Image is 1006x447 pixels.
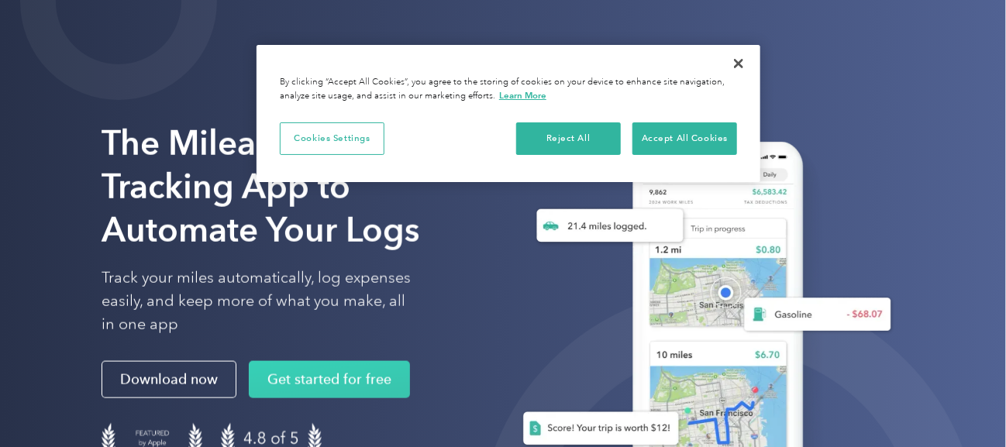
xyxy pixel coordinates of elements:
button: Reject All [516,122,621,155]
div: By clicking “Accept All Cookies”, you agree to the storing of cookies on your device to enhance s... [280,76,737,103]
strong: The Mileage Tracking App to Automate Your Logs [102,122,420,250]
a: More information about your privacy, opens in a new tab [499,90,546,101]
p: Track your miles automatically, log expenses easily, and keep more of what you make, all in one app [102,266,412,336]
button: Accept All Cookies [632,122,737,155]
button: Cookies Settings [280,122,384,155]
a: Get started for free [249,361,410,398]
div: Privacy [257,45,760,182]
a: Download now [102,361,236,398]
button: Close [722,46,756,81]
div: Cookie banner [257,45,760,182]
